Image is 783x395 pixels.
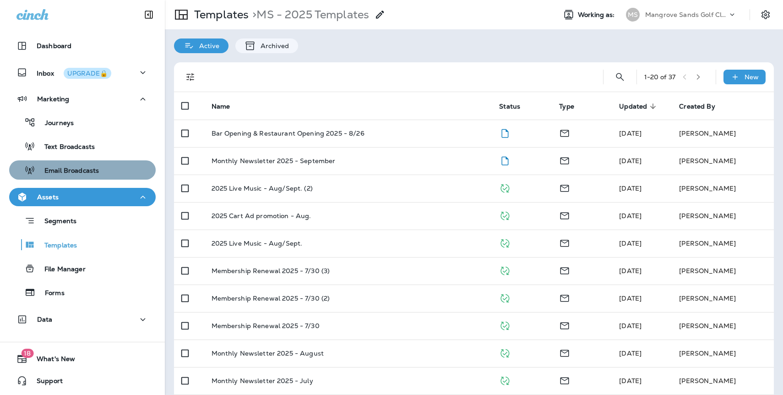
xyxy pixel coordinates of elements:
span: Mikayla Anter [619,212,642,220]
button: File Manager [9,259,156,278]
p: Inbox [37,68,111,77]
td: [PERSON_NAME] [672,367,774,395]
span: Status [499,103,520,110]
p: Membership Renewal 2025 - 7/30 (3) [212,267,330,274]
p: 2025 Live Music - Aug/Sept. [212,240,303,247]
p: Monthly Newsletter 2025 - September [212,157,336,165]
button: Forms [9,283,156,302]
span: Pam Borrisove [619,129,642,137]
button: Assets [9,188,156,206]
button: Filters [181,68,200,86]
button: Search Templates [611,68,629,86]
span: Email [559,183,570,192]
span: Support [27,377,63,388]
span: Published [499,266,511,274]
p: Templates [190,8,249,22]
p: Templates [35,241,77,250]
button: Templates [9,235,156,254]
span: 18 [21,349,33,358]
button: Segments [9,211,156,230]
span: Mikayla Anter [619,184,642,192]
span: What's New [27,355,75,366]
span: Published [499,211,511,219]
td: [PERSON_NAME] [672,285,774,312]
button: Data [9,310,156,329]
p: Monthly Newsletter 2025 - August [212,350,324,357]
span: Email [559,128,570,137]
span: Email [559,293,570,302]
span: Email [559,266,570,274]
span: Name [212,103,230,110]
span: Published [499,321,511,329]
span: Published [499,183,511,192]
p: Mangrove Sands Golf Club [645,11,728,18]
span: Mikayla Anter [619,294,642,302]
span: Published [499,376,511,384]
span: Type [559,103,574,110]
div: 1 - 20 of 37 [644,73,675,81]
span: Draft [499,128,511,137]
span: Email [559,238,570,247]
p: 2025 Cart Ad promotion - Aug. [212,212,311,219]
button: Support [9,372,156,390]
p: Text Broadcasts [35,143,95,152]
td: [PERSON_NAME] [672,202,774,230]
p: Membership Renewal 2025 - 7/30 (2) [212,295,330,302]
p: Active [195,42,219,49]
span: Published [499,348,511,357]
button: Settings [757,6,774,23]
span: Mikayla Anter [619,322,642,330]
button: InboxUPGRADE🔒 [9,63,156,82]
span: Status [499,102,532,110]
span: Created By [679,103,715,110]
p: Marketing [37,95,69,103]
td: [PERSON_NAME] [672,120,774,147]
p: File Manager [35,265,86,274]
button: Marketing [9,90,156,108]
p: Monthly Newsletter 2025 - July [212,377,313,384]
button: 18What's New [9,350,156,368]
span: Type [559,102,586,110]
span: Email [559,376,570,384]
button: Journeys [9,113,156,132]
p: Bar Opening & Restaurant Opening 2025 - 8/26 [212,130,364,137]
p: Segments [35,217,76,226]
td: [PERSON_NAME] [672,147,774,175]
p: Journeys [36,119,74,128]
span: Published [499,293,511,302]
span: Email [559,348,570,357]
span: Mikayla Anter [619,349,642,357]
p: Forms [36,289,65,298]
button: UPGRADE🔒 [64,68,111,79]
span: Published [499,238,511,247]
p: 2025 Live Music - Aug/Sept. (2) [212,185,313,192]
button: Dashboard [9,37,156,55]
p: Dashboard [37,42,71,49]
button: Collapse Sidebar [136,5,162,24]
p: MS - 2025 Templates [249,8,369,22]
p: Email Broadcasts [35,167,99,176]
td: [PERSON_NAME] [672,230,774,257]
span: Updated [619,102,659,110]
span: Email [559,156,570,164]
span: Mikayla Anter [619,377,642,385]
span: Mikayla Anter [619,267,642,275]
span: Working as: [578,11,617,19]
span: Email [559,211,570,219]
span: Draft [499,156,511,164]
span: Mikayla Anter [619,239,642,247]
p: New [745,73,759,81]
div: UPGRADE🔒 [67,70,108,77]
div: MS [626,8,640,22]
span: Created By [679,102,727,110]
td: [PERSON_NAME] [672,175,774,202]
span: Email [559,321,570,329]
span: Updated [619,103,647,110]
span: Name [212,102,242,110]
p: Membership Renewal 2025 - 7/30 [212,322,320,329]
p: Data [37,316,53,323]
td: [PERSON_NAME] [672,257,774,285]
p: Archived [256,42,289,49]
p: Assets [37,193,59,201]
span: Pam Borrisove [619,157,642,165]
